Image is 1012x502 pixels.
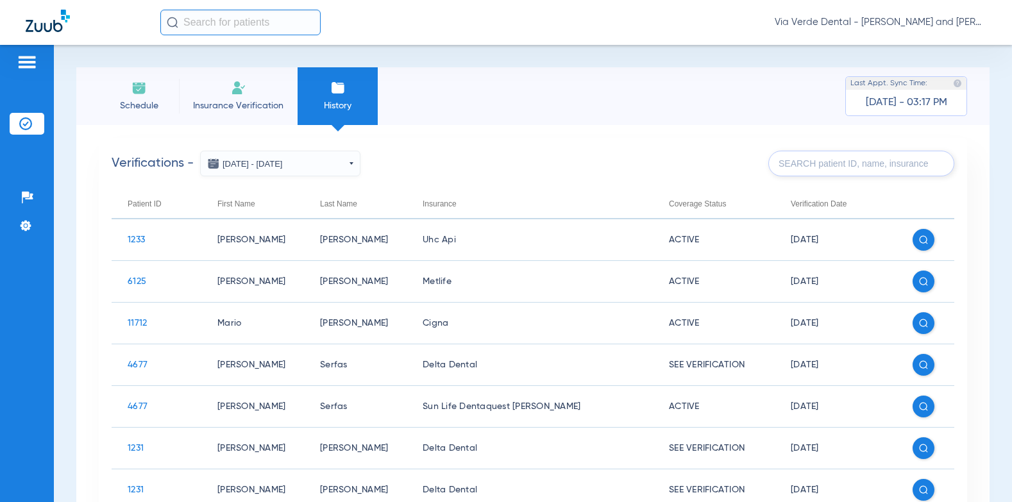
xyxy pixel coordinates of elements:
img: History [330,80,346,96]
img: search white icon [919,235,928,244]
span: 4677 [128,360,148,369]
div: Last Name [320,197,391,211]
h2: Verifications - [112,151,360,176]
td: Serfas [304,386,407,428]
span: Last Appt. Sync Time: [850,77,927,90]
img: search white icon [919,444,928,453]
td: [PERSON_NAME] [304,303,407,344]
iframe: Chat Widget [948,440,1012,502]
span: See Verification [669,444,745,453]
span: Uhc Api [423,235,456,244]
img: search white icon [919,402,928,411]
span: History [307,99,368,112]
td: [PERSON_NAME] [201,386,304,428]
div: First Name [217,197,288,211]
span: 1231 [128,444,144,453]
td: [PERSON_NAME] [201,261,304,303]
img: search white icon [919,485,928,494]
span: 6125 [128,277,146,286]
td: [PERSON_NAME] [201,344,304,386]
img: Schedule [131,80,147,96]
span: Via Verde Dental - [PERSON_NAME] and [PERSON_NAME] DDS [775,16,986,29]
img: date icon [207,157,220,170]
div: Last Name [320,197,357,211]
span: 1233 [128,235,145,244]
td: Mario [201,303,304,344]
span: Active [669,319,700,328]
div: Verification Date [791,197,847,211]
input: Search for patients [160,10,321,35]
span: See Verification [669,485,745,494]
div: Insurance [423,197,637,211]
td: [DATE] [775,303,897,344]
button: [DATE] - [DATE] [200,151,360,176]
span: 1231 [128,485,144,494]
img: Manual Insurance Verification [231,80,246,96]
img: Search Icon [167,17,178,28]
span: Delta Dental [423,485,477,494]
td: [PERSON_NAME] [304,219,407,261]
img: hamburger-icon [17,54,37,70]
td: [DATE] [775,219,897,261]
td: Serfas [304,344,407,386]
span: Delta Dental [423,360,477,369]
span: [DATE] - 03:17 PM [866,96,947,109]
td: [DATE] [775,386,897,428]
div: First Name [217,197,255,211]
img: search white icon [919,319,928,328]
span: 11712 [128,319,147,328]
span: 4677 [128,402,148,411]
td: [PERSON_NAME] [304,261,407,303]
img: Zuub Logo [26,10,70,32]
span: Metlife [423,277,451,286]
div: Coverage Status [669,197,726,211]
span: Sun Life Dentaquest [PERSON_NAME] [423,402,580,411]
div: Insurance [423,197,457,211]
span: Insurance Verification [189,99,288,112]
td: [DATE] [775,428,897,469]
span: Schedule [108,99,169,112]
div: Patient ID [128,197,185,211]
span: Active [669,277,700,286]
td: [PERSON_NAME] [201,428,304,469]
span: Active [669,235,700,244]
span: See Verification [669,360,745,369]
img: search white icon [919,360,928,369]
div: Verification Date [791,197,881,211]
td: [DATE] [775,344,897,386]
div: Coverage Status [669,197,759,211]
span: Delta Dental [423,444,477,453]
td: [PERSON_NAME] [304,428,407,469]
td: [DATE] [775,261,897,303]
span: Cigna [423,319,448,328]
span: Active [669,402,700,411]
td: [PERSON_NAME] [201,219,304,261]
input: SEARCH patient ID, name, insurance [768,151,954,176]
div: Patient ID [128,197,162,211]
img: last sync help info [953,79,962,88]
img: search white icon [919,277,928,286]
